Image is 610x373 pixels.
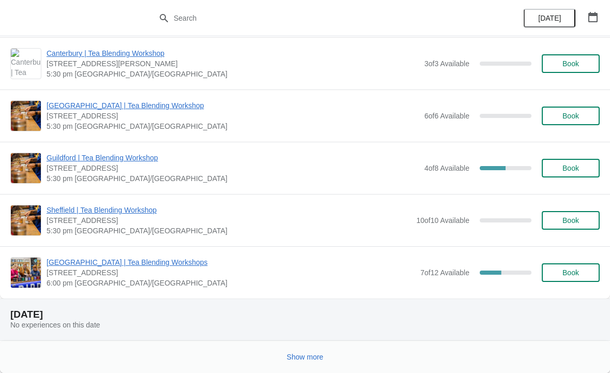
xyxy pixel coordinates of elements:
img: Glasgow | Tea Blending Workshops | 215 Byres Road, Glasgow G12 8UD, UK | 6:00 pm Europe/London [11,258,41,288]
button: Book [542,159,600,177]
button: [DATE] [524,9,575,27]
span: Sheffield | Tea Blending Workshop [47,205,411,215]
span: [STREET_ADDRESS] [47,267,415,278]
span: 4 of 8 Available [424,164,469,172]
span: 5:30 pm [GEOGRAPHIC_DATA]/[GEOGRAPHIC_DATA] [47,173,419,184]
span: [GEOGRAPHIC_DATA] | Tea Blending Workshop [47,100,419,111]
span: 10 of 10 Available [416,216,469,225]
span: [STREET_ADDRESS][PERSON_NAME] [47,58,419,69]
img: London Covent Garden | Tea Blending Workshop | 11 Monmouth St, London, WC2H 9DA | 5:30 pm Europe/... [11,101,41,131]
input: Search [173,9,457,27]
button: Book [542,211,600,230]
span: [STREET_ADDRESS] [47,163,419,173]
span: Canterbury | Tea Blending Workshop [47,48,419,58]
span: Book [562,164,579,172]
span: 5:30 pm [GEOGRAPHIC_DATA]/[GEOGRAPHIC_DATA] [47,69,419,79]
span: Book [562,268,579,277]
span: [STREET_ADDRESS] [47,111,419,121]
span: Book [562,112,579,120]
button: Book [542,107,600,125]
span: Guildford | Tea Blending Workshop [47,153,419,163]
span: 6 of 6 Available [424,112,469,120]
button: Book [542,54,600,73]
button: Book [542,263,600,282]
img: Guildford | Tea Blending Workshop | 5 Market Street, Guildford, GU1 4LB | 5:30 pm Europe/London [11,153,41,183]
span: [STREET_ADDRESS] [47,215,411,226]
span: No experiences on this date [10,321,100,329]
span: Show more [287,353,324,361]
span: 5:30 pm [GEOGRAPHIC_DATA]/[GEOGRAPHIC_DATA] [47,226,411,236]
span: 6:00 pm [GEOGRAPHIC_DATA]/[GEOGRAPHIC_DATA] [47,278,415,288]
button: Show more [283,348,328,366]
h2: [DATE] [10,309,600,320]
span: 3 of 3 Available [424,59,469,68]
img: Canterbury | Tea Blending Workshop | 13, The Parade, Canterbury, Kent, CT1 2SG | 5:30 pm Europe/L... [11,49,41,79]
span: 5:30 pm [GEOGRAPHIC_DATA]/[GEOGRAPHIC_DATA] [47,121,419,131]
span: Book [562,216,579,225]
span: [DATE] [538,14,561,22]
span: [GEOGRAPHIC_DATA] | Tea Blending Workshops [47,257,415,267]
img: Sheffield | Tea Blending Workshop | 76 - 78 Pinstone Street, Sheffield, S1 2HP | 5:30 pm Europe/L... [11,205,41,235]
span: Book [562,59,579,68]
span: 7 of 12 Available [420,268,469,277]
